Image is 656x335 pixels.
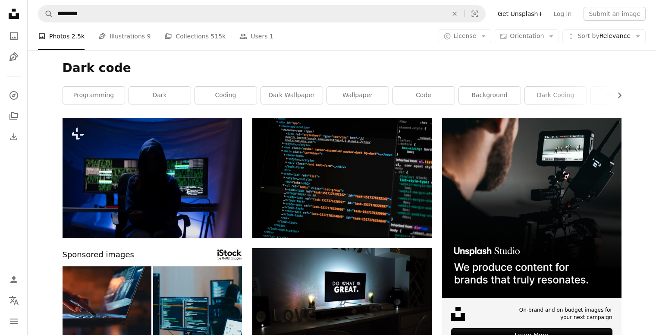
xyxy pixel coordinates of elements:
[38,6,53,22] button: Search Unsplash
[445,6,464,22] button: Clear
[5,48,22,66] a: Illustrations
[5,87,22,104] a: Explore
[578,32,599,39] span: Sort by
[454,32,477,39] span: License
[562,29,646,43] button: Sort byRelevance
[239,22,273,50] a: Users 1
[525,87,587,104] a: dark coding
[548,7,577,21] a: Log in
[210,32,226,41] span: 515k
[493,7,548,21] a: Get Unsplash+
[327,87,389,104] a: wallpaper
[252,118,432,238] img: turned on monitor displaying programming language
[98,22,151,50] a: Illustrations 9
[5,28,22,45] a: Photos
[270,32,273,41] span: 1
[513,307,612,321] span: On-brand and on budget images for your next campaign
[252,174,432,182] a: turned on monitor displaying programming language
[63,60,621,76] h1: Dark code
[393,87,455,104] a: code
[442,118,621,298] img: file-1715652217532-464736461acbimage
[63,87,125,104] a: programming
[510,32,544,39] span: Orientation
[261,87,323,104] a: dark wallpaper
[591,87,653,104] a: developer
[465,6,485,22] button: Visual search
[195,87,257,104] a: coding
[5,107,22,125] a: Collections
[5,313,22,330] button: Menu
[63,249,134,261] span: Sponsored images
[5,271,22,288] a: Log in / Sign up
[584,7,646,21] button: Submit an image
[578,32,631,41] span: Relevance
[129,87,191,104] a: dark
[38,5,486,22] form: Find visuals sitewide
[5,128,22,145] a: Download History
[252,294,432,302] a: turned on flat screen television
[451,307,465,321] img: file-1631678316303-ed18b8b5cb9cimage
[439,29,492,43] button: License
[164,22,226,50] a: Collections 515k
[5,292,22,309] button: Language
[495,29,559,43] button: Orientation
[63,174,242,182] a: A hooded anonymous hacker by computer in the dark room at night, cyberwar concept.
[459,87,521,104] a: background
[612,87,621,104] button: scroll list to the right
[147,32,151,41] span: 9
[63,118,242,238] img: A hooded anonymous hacker by computer in the dark room at night, cyberwar concept.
